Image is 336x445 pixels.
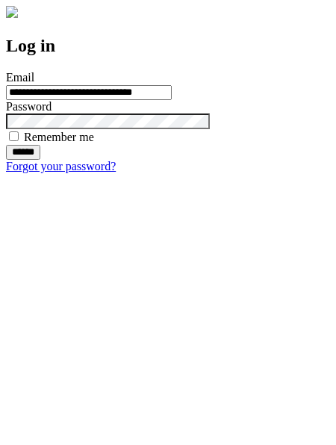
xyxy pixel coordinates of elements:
[6,160,116,172] a: Forgot your password?
[6,100,52,113] label: Password
[6,6,18,18] img: logo-4e3dc11c47720685a147b03b5a06dd966a58ff35d612b21f08c02c0306f2b779.png
[6,36,330,56] h2: Log in
[6,71,34,84] label: Email
[24,131,94,143] label: Remember me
